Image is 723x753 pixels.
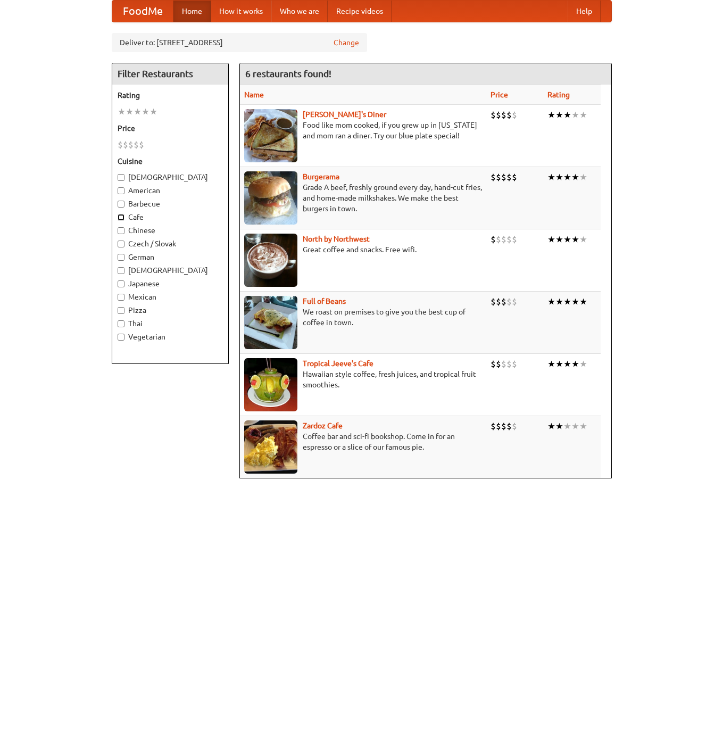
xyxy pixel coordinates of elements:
[244,109,297,162] img: sallys.jpg
[496,420,501,432] li: $
[496,358,501,370] li: $
[547,90,570,99] a: Rating
[579,420,587,432] li: ★
[118,185,223,196] label: American
[118,214,124,221] input: Cafe
[571,109,579,121] li: ★
[501,420,506,432] li: $
[118,241,124,247] input: Czech / Slovak
[501,358,506,370] li: $
[303,421,343,430] b: Zardoz Cafe
[118,90,223,101] h5: Rating
[568,1,601,22] a: Help
[118,106,126,118] li: ★
[496,171,501,183] li: $
[547,109,555,121] li: ★
[547,420,555,432] li: ★
[496,296,501,308] li: $
[303,235,370,243] a: North by Northwest
[491,171,496,183] li: $
[563,296,571,308] li: ★
[244,90,264,99] a: Name
[571,296,579,308] li: ★
[244,234,297,287] img: north.jpg
[134,106,142,118] li: ★
[491,234,496,245] li: $
[563,171,571,183] li: ★
[501,296,506,308] li: $
[123,139,128,151] li: $
[118,265,223,276] label: [DEMOGRAPHIC_DATA]
[118,280,124,287] input: Japanese
[563,358,571,370] li: ★
[244,358,297,411] img: jeeves.jpg
[506,358,512,370] li: $
[547,296,555,308] li: ★
[244,244,482,255] p: Great coffee and snacks. Free wifi.
[118,198,223,209] label: Barbecue
[118,254,124,261] input: German
[501,109,506,121] li: $
[244,182,482,214] p: Grade A beef, freshly ground every day, hand-cut fries, and home-made milkshakes. We make the bes...
[303,172,339,181] a: Burgerama
[244,171,297,225] img: burgerama.jpg
[555,234,563,245] li: ★
[244,120,482,141] p: Food like mom cooked, if you grew up in [US_STATE] and mom ran a diner. Try our blue plate special!
[506,234,512,245] li: $
[118,227,124,234] input: Chinese
[512,171,517,183] li: $
[244,307,482,328] p: We roast on premises to give you the best cup of coffee in town.
[118,123,223,134] h5: Price
[118,174,124,181] input: [DEMOGRAPHIC_DATA]
[244,369,482,390] p: Hawaiian style coffee, fresh juices, and tropical fruit smoothies.
[563,234,571,245] li: ★
[506,296,512,308] li: $
[506,171,512,183] li: $
[118,201,124,208] input: Barbecue
[496,109,501,121] li: $
[512,109,517,121] li: $
[491,296,496,308] li: $
[118,334,124,341] input: Vegetarian
[571,420,579,432] li: ★
[118,305,223,316] label: Pizza
[547,234,555,245] li: ★
[512,296,517,308] li: $
[555,296,563,308] li: ★
[303,110,386,119] a: [PERSON_NAME]'s Diner
[303,359,373,368] b: Tropical Jeeve's Cafe
[118,332,223,342] label: Vegetarian
[328,1,392,22] a: Recipe videos
[512,234,517,245] li: $
[512,358,517,370] li: $
[491,90,508,99] a: Price
[134,139,139,151] li: $
[118,292,223,302] label: Mexican
[579,358,587,370] li: ★
[334,37,359,48] a: Change
[244,296,297,349] img: beans.jpg
[245,69,331,79] ng-pluralize: 6 restaurants found!
[211,1,271,22] a: How it works
[118,156,223,167] h5: Cuisine
[501,234,506,245] li: $
[118,187,124,194] input: American
[118,267,124,274] input: [DEMOGRAPHIC_DATA]
[491,420,496,432] li: $
[112,33,367,52] div: Deliver to: [STREET_ADDRESS]
[563,109,571,121] li: ★
[563,420,571,432] li: ★
[579,296,587,308] li: ★
[506,420,512,432] li: $
[139,139,144,151] li: $
[244,431,482,452] p: Coffee bar and sci-fi bookshop. Come in for an espresso or a slice of our famous pie.
[271,1,328,22] a: Who we are
[303,297,346,305] a: Full of Beans
[118,225,223,236] label: Chinese
[579,171,587,183] li: ★
[118,307,124,314] input: Pizza
[128,139,134,151] li: $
